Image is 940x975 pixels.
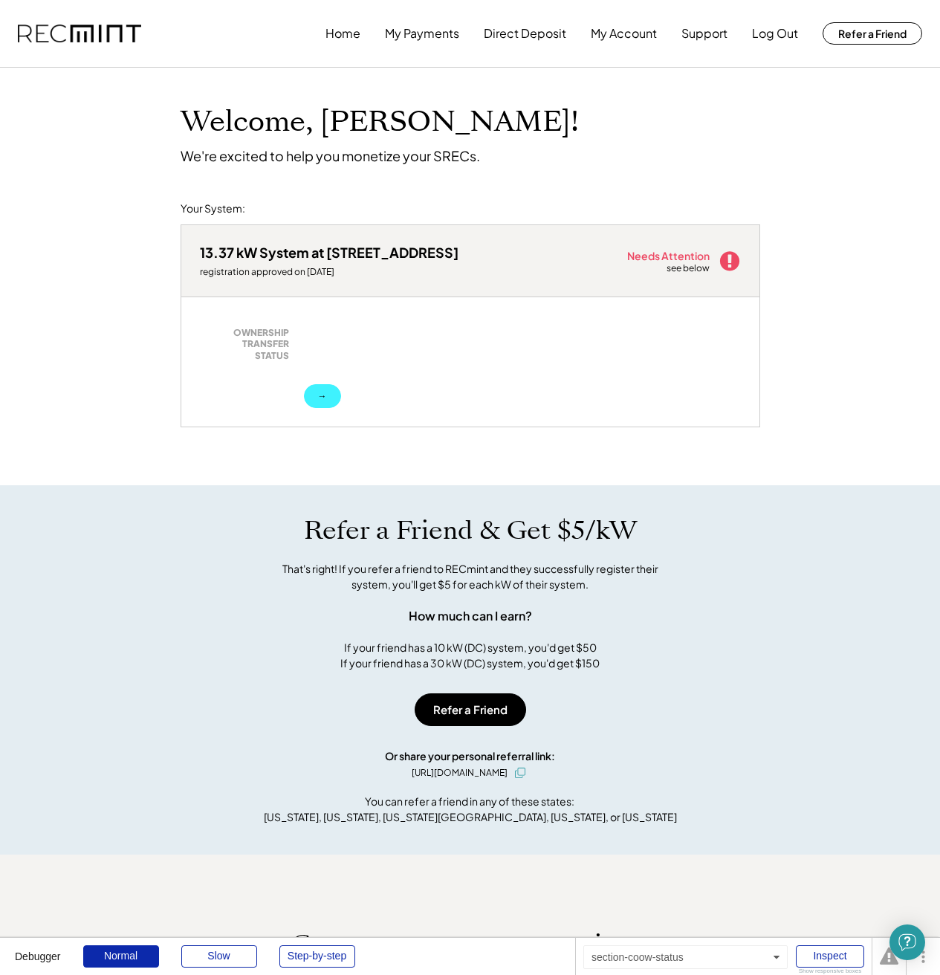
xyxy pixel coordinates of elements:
[304,384,341,408] button: →
[796,968,864,974] div: Show responsive boxes
[181,201,245,216] div: Your System:
[385,748,555,764] div: Or share your personal referral link:
[667,262,711,275] div: see below
[325,19,360,48] button: Home
[279,945,355,968] div: Step-by-step
[83,945,159,968] div: Normal
[340,640,600,671] div: If your friend has a 10 kW (DC) system, you'd get $50 If your friend has a 30 kW (DC) system, you...
[200,266,458,278] div: registration approved on [DATE]
[484,19,566,48] button: Direct Deposit
[415,693,526,726] button: Refer a Friend
[889,924,925,960] div: Open Intercom Messenger
[409,607,532,625] div: How much can I earn?
[181,105,579,140] h1: Welcome, [PERSON_NAME]!
[291,929,649,960] h1: Get answers to your questions.
[511,764,529,782] button: click to copy
[385,19,459,48] button: My Payments
[752,19,798,48] button: Log Out
[796,945,864,968] div: Inspect
[15,938,61,962] div: Debugger
[264,794,677,825] div: You can refer a friend in any of these states: [US_STATE], [US_STATE], [US_STATE][GEOGRAPHIC_DATA...
[181,147,480,164] div: We're excited to help you monetize your SRECs.
[200,244,458,261] div: 13.37 kW System at [STREET_ADDRESS]
[627,250,711,261] div: Needs Attention
[583,945,788,969] div: section-coow-status
[591,19,657,48] button: My Account
[181,945,257,968] div: Slow
[207,327,289,362] div: OWNERSHIP TRANSFER STATUS
[681,19,727,48] button: Support
[412,766,508,780] div: [URL][DOMAIN_NAME]
[304,515,637,546] h1: Refer a Friend & Get $5/kW
[266,561,675,592] div: That's right! If you refer a friend to RECmint and they successfully register their system, you'l...
[18,25,141,43] img: recmint-logotype%403x.png
[181,427,232,433] div: 6qzjyheh - VA Distributed
[823,22,922,45] button: Refer a Friend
